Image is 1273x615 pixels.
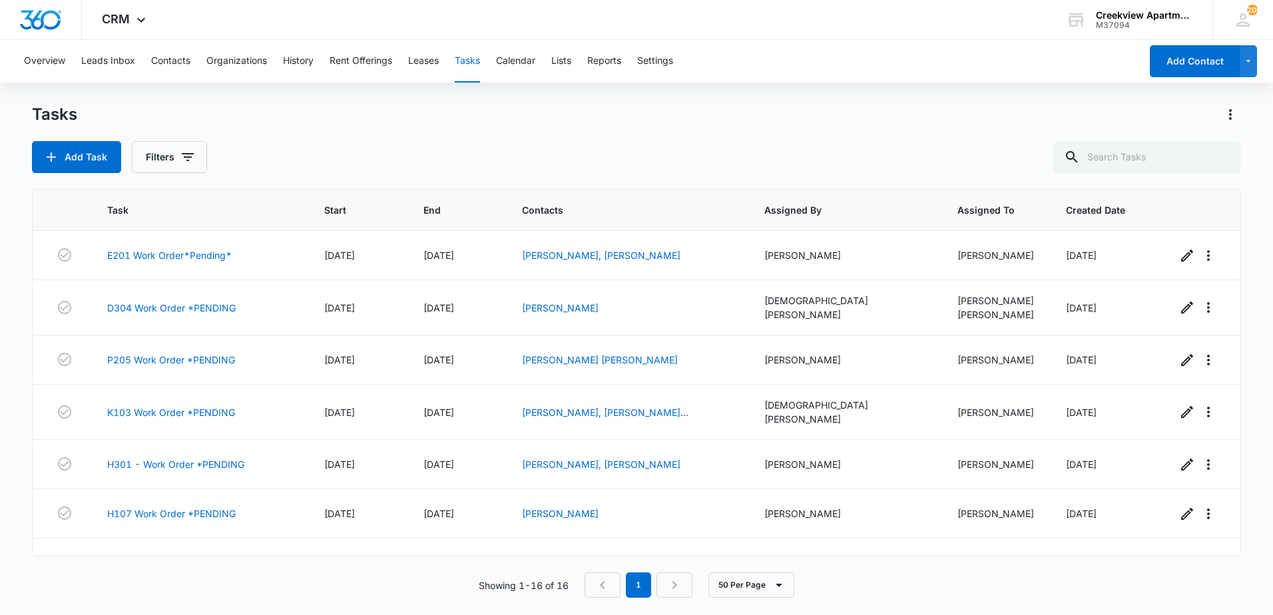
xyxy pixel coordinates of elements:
span: Assigned To [957,203,1015,217]
span: [DATE] [1066,407,1097,418]
div: [DEMOGRAPHIC_DATA][PERSON_NAME] [764,398,925,426]
a: D304 Work Order *PENDING [107,301,236,315]
span: [DATE] [1066,354,1097,365]
span: [DATE] [1066,302,1097,313]
div: [PERSON_NAME] [764,353,925,367]
div: [PERSON_NAME] [957,307,1034,321]
button: Rent Offerings [330,40,392,83]
span: [DATE] [324,354,355,365]
span: [DATE] [324,459,355,470]
button: Add Task [32,141,121,173]
a: H107 Work Order *PENDING [107,507,236,520]
p: Showing 1-16 of 16 [479,578,569,592]
div: account id [1096,21,1193,30]
span: Contacts [522,203,713,217]
button: Add Contact [1150,45,1240,77]
div: [PERSON_NAME] [957,248,1034,262]
span: [DATE] [423,459,454,470]
input: Search Tasks [1053,141,1241,173]
a: H301 - Work Order *PENDING [107,457,244,471]
div: account name [1096,10,1193,21]
span: Start [324,203,373,217]
em: 1 [626,572,651,598]
button: Filters [132,141,207,173]
span: [DATE] [423,508,454,519]
div: [PERSON_NAME] [764,507,925,520]
button: Organizations [206,40,267,83]
button: Overview [24,40,65,83]
button: Contacts [151,40,190,83]
div: [PERSON_NAME] [957,353,1034,367]
button: Settings [637,40,673,83]
button: Lists [551,40,571,83]
span: [DATE] [324,508,355,519]
div: [PERSON_NAME] [957,405,1034,419]
div: [PERSON_NAME] [764,248,925,262]
span: [DATE] [423,407,454,418]
button: Actions [1220,104,1241,125]
span: [DATE] [324,302,355,313]
div: [PERSON_NAME] [957,457,1034,471]
div: [PERSON_NAME] [764,457,925,471]
button: Leads Inbox [81,40,135,83]
span: [DATE] [1066,250,1097,261]
span: Created Date [1066,203,1125,217]
a: [PERSON_NAME] [PERSON_NAME] [522,354,678,365]
button: Reports [587,40,621,83]
button: Calendar [496,40,535,83]
div: [DEMOGRAPHIC_DATA][PERSON_NAME] [764,294,925,321]
span: [DATE] [324,250,355,261]
span: 200 [1247,5,1258,15]
button: 50 Per Page [708,572,794,598]
nav: Pagination [585,572,692,598]
div: [PERSON_NAME] [957,507,1034,520]
a: [PERSON_NAME], [PERSON_NAME] [PERSON_NAME] [522,407,688,432]
a: K103 Work Order *PENDING [107,405,235,419]
div: [PERSON_NAME] [957,294,1034,307]
button: Leases [408,40,439,83]
span: [DATE] [423,302,454,313]
h1: Tasks [32,104,77,124]
a: E201 Work Order*Pending* [107,248,232,262]
a: [PERSON_NAME] [522,508,599,519]
a: [PERSON_NAME], [PERSON_NAME] [522,250,680,261]
span: [DATE] [1066,459,1097,470]
a: P205 Work Order *PENDING [107,353,235,367]
span: CRM [102,12,130,26]
a: [PERSON_NAME] [522,302,599,313]
a: [PERSON_NAME], [PERSON_NAME] [522,459,680,470]
div: notifications count [1247,5,1258,15]
span: Task [107,203,273,217]
span: End [423,203,471,217]
span: [DATE] [423,354,454,365]
span: [DATE] [324,407,355,418]
button: Tasks [455,40,480,83]
span: Assigned By [764,203,906,217]
span: [DATE] [423,250,454,261]
span: [DATE] [1066,508,1097,519]
button: History [283,40,314,83]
